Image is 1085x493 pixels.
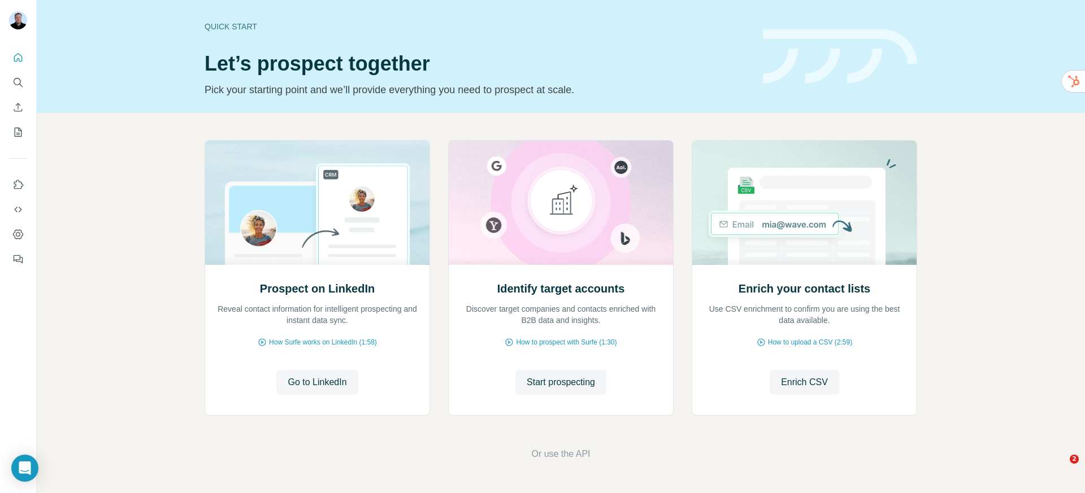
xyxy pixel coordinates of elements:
[9,224,27,245] button: Dashboard
[9,122,27,142] button: My lists
[763,29,917,84] img: banner
[9,72,27,93] button: Search
[497,281,625,296] h2: Identify target accounts
[531,447,590,461] button: Or use the API
[739,281,870,296] h2: Enrich your contact lists
[527,376,595,389] span: Start prospecting
[205,141,430,265] img: Prospect on LinkedIn
[515,370,606,395] button: Start prospecting
[1047,455,1074,482] iframe: Intercom live chat
[9,47,27,68] button: Quick start
[448,141,674,265] img: Identify target accounts
[516,337,617,347] span: How to prospect with Surfe (1:30)
[460,303,662,326] p: Discover target companies and contacts enriched with B2B data and insights.
[288,376,346,389] span: Go to LinkedIn
[269,337,377,347] span: How Surfe works on LinkedIn (1:58)
[704,303,905,326] p: Use CSV enrichment to confirm you are using the best data available.
[276,370,358,395] button: Go to LinkedIn
[9,174,27,195] button: Use Surfe on LinkedIn
[1070,455,1079,464] span: 2
[205,82,749,98] p: Pick your starting point and we’ll provide everything you need to prospect at scale.
[9,11,27,29] img: Avatar
[11,455,38,482] div: Open Intercom Messenger
[781,376,828,389] span: Enrich CSV
[205,21,749,32] div: Quick start
[205,53,749,75] h1: Let’s prospect together
[692,141,917,265] img: Enrich your contact lists
[9,199,27,220] button: Use Surfe API
[9,249,27,269] button: Feedback
[768,337,852,347] span: How to upload a CSV (2:59)
[9,97,27,117] button: Enrich CSV
[770,370,839,395] button: Enrich CSV
[260,281,375,296] h2: Prospect on LinkedIn
[216,303,418,326] p: Reveal contact information for intelligent prospecting and instant data sync.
